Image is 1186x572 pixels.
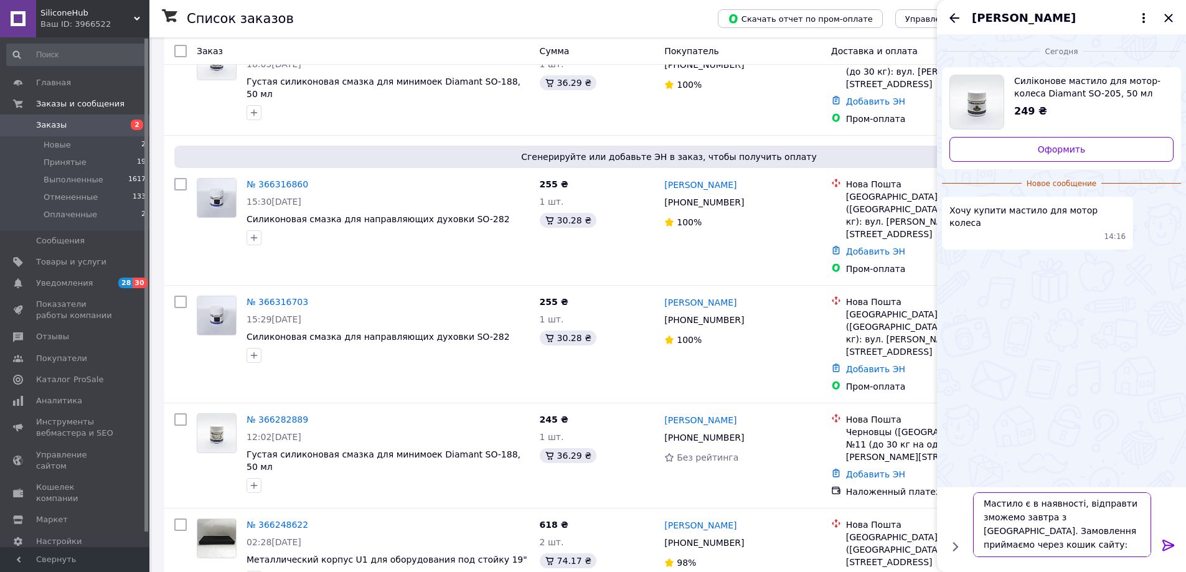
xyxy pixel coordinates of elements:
span: Без рейтинга [677,452,738,462]
span: Заказы и сообщения [36,98,125,110]
a: Добавить ЭН [846,246,905,256]
button: [PERSON_NAME] [972,10,1151,26]
span: 255 ₴ [540,297,568,307]
span: 2 [141,139,146,151]
a: № 366248622 [247,520,308,530]
a: Силиконовая смазка для направляющих духовки SO-282 [247,214,510,224]
span: Скачать отчет по пром-оплате [728,13,873,24]
span: Заказ [197,46,223,56]
span: 1 шт. [540,432,564,442]
div: 30.28 ₴ [540,331,596,345]
div: 74.17 ₴ [540,553,596,568]
button: Скачать отчет по пром-оплате [718,9,883,28]
span: 02:28[DATE] [247,537,301,547]
div: [GEOGRAPHIC_DATA] ([GEOGRAPHIC_DATA].), вул. [STREET_ADDRESS] [846,531,1021,568]
span: 15:30[DATE] [247,197,301,207]
a: Фото товару [197,296,237,335]
a: Фото товару [197,413,237,453]
span: 1 шт. [540,197,564,207]
span: Принятые [44,157,87,168]
a: Густая силиконовая смазка для минимоек Diamant SO-188, 50 мл [247,449,520,472]
div: [PHONE_NUMBER] [662,56,746,73]
a: Добавить ЭН [846,96,905,106]
a: Оформить [949,137,1174,162]
div: [PHONE_NUMBER] [662,194,746,211]
button: Закрыть [1161,11,1176,26]
span: 133 [133,192,146,203]
button: Назад [947,11,962,26]
span: Хочу купити мастило для мотор колеса [949,204,1126,229]
span: 98% [677,558,696,568]
a: № 366316703 [247,297,308,307]
div: 12.10.2025 [942,45,1181,57]
span: Управление статусами [905,14,1003,24]
div: Наложенный платеж [846,485,1021,498]
div: Пром-оплата [846,380,1021,393]
span: 1617 [128,174,146,185]
img: Фото товару [197,414,236,452]
img: Фото товару [197,519,236,558]
div: [PHONE_NUMBER] [662,429,746,446]
img: 5880751773_w80_h80_silikonovaya-smazka-dlya.jpg [950,75,1004,129]
div: [PHONE_NUMBER] [662,311,746,329]
div: 36.29 ₴ [540,75,596,90]
span: 1 шт. [540,314,564,324]
span: 14:16 12.10.2025 [1104,232,1126,242]
a: [PERSON_NAME] [664,519,737,532]
span: Показатели работы компании [36,299,115,321]
a: Фото товару [197,518,237,558]
span: Сумма [540,46,570,56]
div: с. Церковна, Пункт приймання-видачі (до 30 кг): вул. [PERSON_NAME][STREET_ADDRESS] [846,53,1021,90]
a: № 366282889 [247,415,308,424]
span: Маркет [36,514,68,525]
span: 249 ₴ [1014,105,1047,117]
input: Поиск [6,44,147,66]
div: Ваш ID: 3966522 [40,19,149,30]
a: Посмотреть товар [949,75,1174,129]
a: [PERSON_NAME] [664,179,737,191]
div: [PHONE_NUMBER] [662,534,746,551]
span: 28 [118,278,133,288]
div: Нова Пошта [846,296,1021,308]
img: Фото товару [197,296,236,335]
span: 100% [677,80,702,90]
span: Отмененные [44,192,98,203]
div: Пром-оплата [846,263,1021,275]
div: Пром-оплата [846,113,1021,125]
span: Доставка и оплата [831,46,918,56]
a: Добавить ЭН [846,469,905,479]
div: Нова Пошта [846,413,1021,426]
button: Показать кнопки [947,538,963,555]
img: Фото товару [197,179,236,217]
div: 36.29 ₴ [540,448,596,463]
span: Главная [36,77,71,88]
span: Силіконове мастило для мотор-колеса Diamant SO-205, 50 мл [1014,75,1164,100]
div: [GEOGRAPHIC_DATA] ([GEOGRAPHIC_DATA].), №376 (до 5 кг): вул. [PERSON_NAME][STREET_ADDRESS] [846,190,1021,240]
a: Силиконовая смазка для направляющих духовки SO-282 [247,332,510,342]
span: Инструменты вебмастера и SEO [36,416,115,439]
span: 618 ₴ [540,520,568,530]
span: Сгенерируйте или добавьте ЭН в заказ, чтобы получить оплату [179,151,1159,163]
span: [PERSON_NAME] [972,10,1076,26]
div: Нова Пошта [846,178,1021,190]
span: 2 [131,120,143,130]
span: Выполненные [44,174,103,185]
span: 15:29[DATE] [247,314,301,324]
div: [GEOGRAPHIC_DATA] ([GEOGRAPHIC_DATA].), №376 (до 5 кг): вул. [PERSON_NAME][STREET_ADDRESS] [846,308,1021,358]
span: 245 ₴ [540,415,568,424]
span: Новые [44,139,71,151]
span: Настройки [36,536,82,547]
button: Управление статусами [895,9,1013,28]
span: Густая силиконовая смазка для минимоек Diamant SO-188, 50 мл [247,77,520,99]
span: 255 ₴ [540,179,568,189]
a: Металлический корпус U1 для оборудования под стойку 19" [247,555,527,565]
a: [PERSON_NAME] [664,414,737,426]
span: Покупатель [664,46,719,56]
div: Нова Пошта [846,518,1021,531]
span: Заказы [36,120,67,131]
a: Добавить ЭН [846,364,905,374]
